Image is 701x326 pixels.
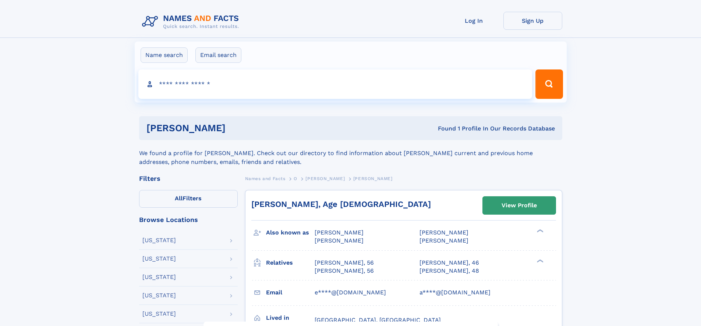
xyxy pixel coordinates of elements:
[503,12,562,30] a: Sign Up
[315,259,374,267] a: [PERSON_NAME], 56
[139,216,238,223] div: Browse Locations
[266,226,315,239] h3: Also known as
[332,125,555,133] div: Found 1 Profile In Our Records Database
[353,176,393,181] span: [PERSON_NAME]
[146,123,332,133] h1: [PERSON_NAME]
[251,200,431,209] a: [PERSON_NAME], Age [DEMOGRAPHIC_DATA]
[445,12,503,30] a: Log In
[419,229,468,236] span: [PERSON_NAME]
[195,47,241,63] label: Email search
[419,259,479,267] a: [PERSON_NAME], 46
[419,267,479,275] a: [PERSON_NAME], 48
[535,69,563,99] button: Search Button
[483,197,556,214] a: View Profile
[139,12,245,32] img: Logo Names and Facts
[142,311,176,317] div: [US_STATE]
[305,174,345,183] a: [PERSON_NAME]
[138,69,532,99] input: search input
[245,174,286,183] a: Names and Facts
[142,274,176,280] div: [US_STATE]
[315,316,441,323] span: [GEOGRAPHIC_DATA], [GEOGRAPHIC_DATA]
[139,140,562,166] div: We found a profile for [PERSON_NAME]. Check out our directory to find information about [PERSON_N...
[142,256,176,262] div: [US_STATE]
[315,267,374,275] a: [PERSON_NAME], 56
[139,190,238,208] label: Filters
[305,176,345,181] span: [PERSON_NAME]
[266,257,315,269] h3: Relatives
[535,229,544,233] div: ❯
[266,312,315,324] h3: Lived in
[294,176,297,181] span: O
[315,229,364,236] span: [PERSON_NAME]
[419,237,468,244] span: [PERSON_NAME]
[502,197,537,214] div: View Profile
[141,47,188,63] label: Name search
[142,237,176,243] div: [US_STATE]
[535,258,544,263] div: ❯
[315,237,364,244] span: [PERSON_NAME]
[294,174,297,183] a: O
[142,293,176,298] div: [US_STATE]
[266,286,315,299] h3: Email
[175,195,183,202] span: All
[139,175,238,182] div: Filters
